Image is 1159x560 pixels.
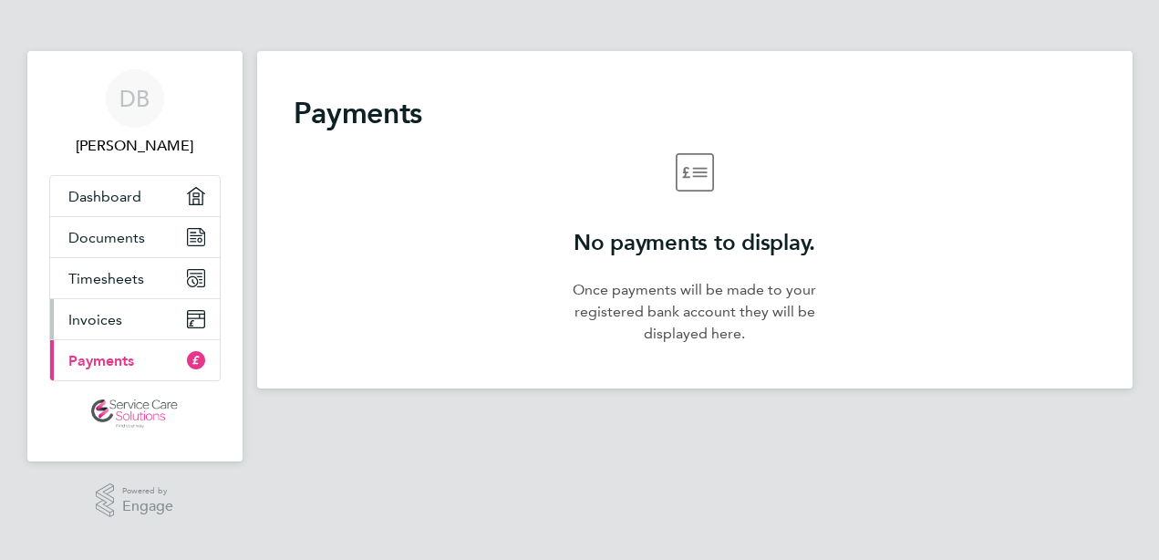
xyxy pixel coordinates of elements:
a: Payments [50,340,220,380]
p: Once payments will be made to your registered bank account they will be displayed here. [564,279,826,345]
span: Dene Blades [49,135,221,157]
h2: Payments [294,95,1096,131]
span: Documents [68,229,145,246]
span: Engage [122,499,173,514]
span: Dashboard [68,188,141,205]
nav: Main navigation [27,51,243,461]
a: Dashboard [50,176,220,216]
h2: No payments to display. [564,228,826,257]
img: servicecare-logo-retina.png [91,399,177,429]
span: Timesheets [68,270,144,287]
a: Go to home page [49,399,221,429]
a: Documents [50,217,220,257]
a: DB[PERSON_NAME] [49,69,221,157]
a: Timesheets [50,258,220,298]
a: Invoices [50,299,220,339]
span: DB [119,87,150,110]
span: Invoices [68,311,122,328]
a: Powered byEngage [96,483,173,518]
span: Powered by [122,483,173,499]
span: Payments [68,352,134,369]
